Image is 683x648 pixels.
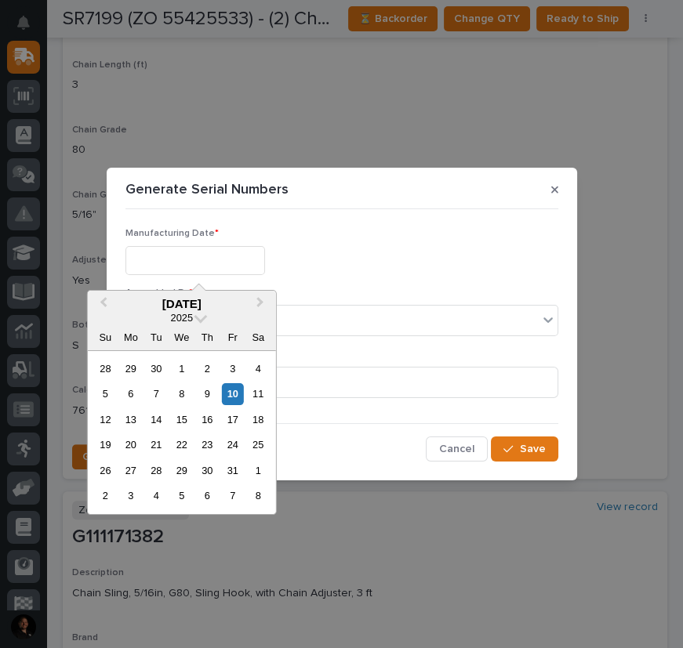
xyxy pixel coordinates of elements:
div: Choose Thursday, October 23rd, 2025 [197,434,218,455]
div: Choose Tuesday, October 28th, 2025 [146,460,167,481]
div: Choose Wednesday, October 1st, 2025 [171,358,192,379]
div: Choose Monday, October 27th, 2025 [120,460,141,481]
div: month 2025-10 [93,356,271,509]
div: Choose Sunday, September 28th, 2025 [95,358,116,379]
div: Choose Friday, November 7th, 2025 [222,485,243,506]
div: Tu [146,327,167,348]
div: Choose Monday, October 13th, 2025 [120,409,141,430]
div: Choose Friday, October 17th, 2025 [222,409,243,430]
div: Choose Friday, October 31st, 2025 [222,460,243,481]
div: Choose Thursday, October 30th, 2025 [197,460,218,481]
div: Choose Monday, September 29th, 2025 [120,358,141,379]
button: Cancel [426,436,488,462]
span: Manufacturing Date [125,229,219,238]
div: Choose Wednesday, November 5th, 2025 [171,485,192,506]
div: We [171,327,192,348]
div: Choose Monday, October 6th, 2025 [120,383,141,404]
div: Choose Sunday, October 5th, 2025 [95,383,116,404]
div: Th [197,327,218,348]
div: Choose Tuesday, September 30th, 2025 [146,358,167,379]
div: Choose Thursday, October 16th, 2025 [197,409,218,430]
div: Choose Monday, November 3rd, 2025 [120,485,141,506]
div: Choose Wednesday, October 22nd, 2025 [171,434,192,455]
div: Sa [248,327,269,348]
div: Choose Monday, October 20th, 2025 [120,434,141,455]
div: Choose Thursday, October 9th, 2025 [197,383,218,404]
div: Choose Tuesday, November 4th, 2025 [146,485,167,506]
span: 2025 [171,312,193,324]
div: Choose Sunday, October 12th, 2025 [95,409,116,430]
span: Save [520,442,546,456]
div: Choose Tuesday, October 21st, 2025 [146,434,167,455]
div: Choose Sunday, October 26th, 2025 [95,460,116,481]
div: Choose Sunday, October 19th, 2025 [95,434,116,455]
div: [DATE] [88,297,276,311]
div: Choose Tuesday, October 14th, 2025 [146,409,167,430]
div: Choose Saturday, October 18th, 2025 [248,409,269,430]
button: Save [491,436,558,462]
div: Choose Saturday, October 11th, 2025 [248,383,269,404]
div: Choose Wednesday, October 8th, 2025 [171,383,192,404]
div: Choose Thursday, November 6th, 2025 [197,485,218,506]
div: Choose Friday, October 3rd, 2025 [222,358,243,379]
div: Choose Saturday, November 8th, 2025 [248,485,269,506]
div: Choose Wednesday, October 29th, 2025 [171,460,192,481]
div: Mo [120,327,141,348]
button: Previous Month [89,292,114,317]
div: Choose Saturday, November 1st, 2025 [248,460,269,481]
div: Choose Tuesday, October 7th, 2025 [146,383,167,404]
div: Choose Saturday, October 25th, 2025 [248,434,269,455]
div: Choose Sunday, November 2nd, 2025 [95,485,116,506]
p: Generate Serial Numbers [125,182,289,199]
div: Choose Saturday, October 4th, 2025 [248,358,269,379]
div: Choose Wednesday, October 15th, 2025 [171,409,192,430]
div: Fr [222,327,243,348]
div: Choose Friday, October 10th, 2025 [222,383,243,404]
div: Choose Friday, October 24th, 2025 [222,434,243,455]
button: Next Month [249,292,274,317]
div: Su [95,327,116,348]
span: Cancel [439,442,474,456]
div: Choose Thursday, October 2nd, 2025 [197,358,218,379]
